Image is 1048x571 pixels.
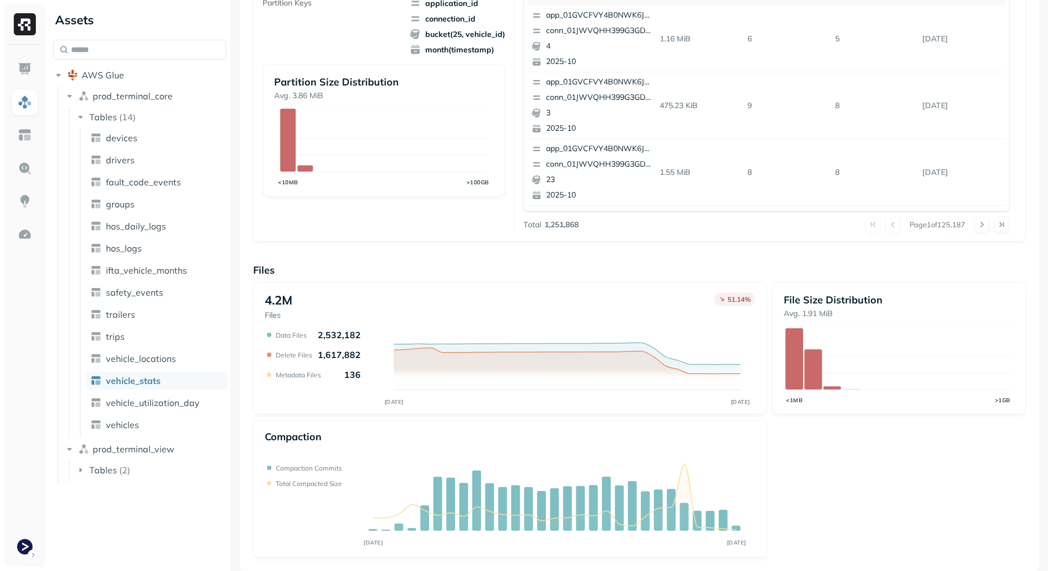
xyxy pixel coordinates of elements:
p: 1,617,882 [318,349,361,360]
span: vehicle_stats [106,375,161,386]
button: app_01GVCFVY4B0NWK6JYK87JP2WRPconn_01JWVQHH399G3GDDK7PZV34PAR42025-10 [527,6,657,72]
button: prod_terminal_core [64,87,227,105]
p: Page 1 of 125,187 [910,220,965,230]
span: prod_terminal_core [93,90,173,102]
a: vehicle_utilization_day [86,394,228,412]
img: namespace [78,444,89,455]
img: table [90,132,101,143]
p: 51.14 % [728,295,751,303]
tspan: >100GB [466,179,489,186]
p: 4.2M [265,292,292,308]
span: vehicle_locations [106,353,176,364]
button: app_01GVCFVY4B0NWK6JYK87JP2WRPconn_01JWVQHH399G3GDDK7PZV34PAR32025-10 [527,72,657,138]
img: Assets [18,95,32,109]
p: Compaction commits [276,464,342,472]
p: File Size Distribution [784,293,1014,306]
button: Tables(2) [75,461,227,479]
span: Tables [89,111,117,122]
p: Metadata Files [276,371,321,379]
p: Oct 5, 2025 [918,163,1006,182]
p: 3 [546,108,653,119]
p: 8 [743,163,831,182]
p: Files [253,264,1026,276]
img: Ryft [14,13,36,35]
img: table [90,177,101,188]
img: Optimization [18,227,32,242]
p: 4 [546,41,653,52]
img: table [90,397,101,408]
p: app_01GVCFVY4B0NWK6JYK87JP2WRP [546,10,653,21]
img: Insights [18,194,32,209]
p: Total [523,220,541,230]
p: 2025-10 [546,56,653,67]
p: 8 [831,163,918,182]
p: Delete Files [276,351,312,359]
p: 2025-10 [546,190,653,201]
button: prod_terminal_view [64,440,227,458]
p: ( 14 ) [119,111,136,122]
p: ( 2 ) [119,465,130,476]
p: 1.55 MiB [655,163,743,182]
p: Oct 5, 2025 [918,96,1006,115]
a: vehicle_locations [86,350,228,367]
p: Oct 5, 2025 [918,29,1006,49]
tspan: <1MB [786,397,803,404]
span: Tables [89,465,117,476]
p: Total compacted size [276,479,342,488]
p: 5 [831,29,918,49]
img: table [90,375,101,386]
img: table [90,154,101,166]
span: AWS Glue [82,70,124,81]
img: table [90,199,101,210]
p: app_01GVCFVY4B0NWK6JYK87JP2WRP [546,77,653,88]
tspan: [DATE] [730,398,750,405]
a: fault_code_events [86,173,228,191]
a: vehicle_stats [86,372,228,389]
p: 136 [344,369,361,380]
img: namespace [78,90,89,102]
img: table [90,243,101,254]
span: trips [106,331,125,342]
img: root [67,70,78,81]
span: trailers [106,309,135,320]
a: safety_events [86,284,228,301]
img: Query Explorer [18,161,32,175]
img: table [90,265,101,276]
p: Files [265,310,292,321]
tspan: [DATE] [363,539,383,546]
p: conn_01JWVQHH399G3GDDK7PZV34PAR [546,92,653,103]
span: connection_id [410,13,505,24]
p: Compaction [265,430,322,443]
a: vehicles [86,416,228,434]
tspan: [DATE] [726,539,746,546]
div: Assets [53,11,226,29]
span: vehicles [106,419,139,430]
span: drivers [106,154,135,166]
span: fault_code_events [106,177,181,188]
button: AWS Glue [53,66,226,84]
img: table [90,309,101,320]
a: trailers [86,306,228,323]
p: Data Files [276,331,307,339]
p: 2,532,182 [318,329,361,340]
p: 9 [743,96,831,115]
img: table [90,287,101,298]
tspan: >1GB [994,397,1010,404]
p: 8 [831,96,918,115]
p: conn_01JWVQHH399G3GDDK7PZV34PAR [546,159,653,170]
p: app_01GVCFVY4B0NWK6JYK87JP2WRP [546,143,653,154]
span: ifta_vehicle_months [106,265,187,276]
span: hos_logs [106,243,142,254]
a: hos_daily_logs [86,217,228,235]
img: table [90,353,101,364]
p: 6 [743,29,831,49]
img: Terminal [17,539,33,554]
button: app_01GVCFVY4B0NWK6JYK87JP2WRPconn_01JWVQHH399G3GDDK7PZV34PAR232025-10 [527,139,657,205]
a: trips [86,328,228,345]
p: 23 [546,174,653,185]
p: Avg. 3.86 MiB [274,90,494,101]
p: Partition Size Distribution [274,76,494,88]
a: groups [86,195,228,213]
img: table [90,419,101,430]
span: prod_terminal_view [93,444,174,455]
